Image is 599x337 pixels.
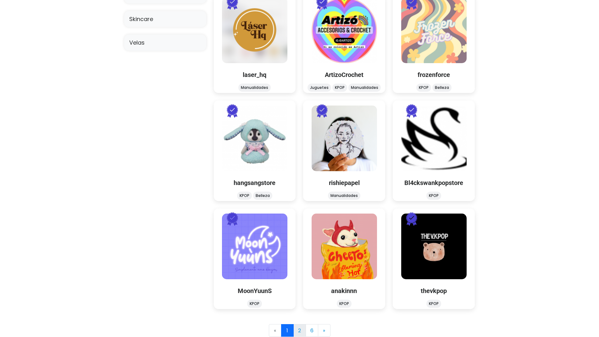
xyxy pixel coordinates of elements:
img: Pro Badge [225,103,240,119]
li: KPOP [426,192,441,200]
img: Pro Badge [314,211,330,227]
a: MoonYuunS logo Pro Badge MoonYuunS KPOP [214,209,296,309]
h5: Bl4ckswankpopstore [393,179,475,187]
li: KPOP [337,300,352,308]
img: Pro Badge [404,103,419,119]
img: rishiepapel logo [312,106,377,171]
li: KPOP [426,300,441,308]
li: KPOP [247,300,262,308]
h5: ArtizoCrochet [303,71,385,79]
a: Bl4ckswankpopstore logo Pro Badge Bl4ckswankpopstore KPOP [393,101,475,201]
h5: rishiepapel [303,179,385,187]
img: hangsangstore logo [222,106,288,171]
a: Velas [124,35,206,51]
a: Next [318,324,330,337]
a: anakinnn logo Pro Badge anakinnn KPOP [303,209,385,309]
a: rishiepapel logo Pro Badge rishiepapel Manualidades [303,101,385,201]
li: KPOP [332,84,347,92]
li: KPOP [416,84,431,92]
img: MoonYuunS logo [222,214,288,279]
img: Pro Badge [404,211,419,227]
h5: frozenforce [393,71,475,79]
a: 1 [281,324,294,337]
li: Juguetes [308,84,331,92]
a: 6 [306,324,318,337]
a: 2 [293,324,306,337]
li: KPOP [237,192,252,200]
h5: thevkpop [393,287,475,295]
li: Belleza [432,84,452,92]
h5: laser_hq [214,71,296,79]
li: Manualidades [348,84,381,92]
img: Bl4ckswankpopstore logo [401,106,467,171]
img: thevkpop logo [401,214,467,279]
h5: MoonYuunS [214,287,296,295]
nav: Marketplace navigation [120,317,479,337]
span: » [323,327,325,334]
li: Belleza [253,192,272,200]
img: Pro Badge [225,211,240,227]
h5: hangsangstore [214,179,296,187]
img: Pro Badge [314,103,330,119]
a: Skincare [124,11,206,27]
img: anakinnn logo [312,214,377,279]
li: Manualidades [328,192,360,200]
li: Manualidades [238,84,271,92]
a: thevkpop logo Pro Badge thevkpop KPOP [393,209,475,309]
h5: anakinnn [303,287,385,295]
a: hangsangstore logo Pro Badge hangsangstore KPOP Belleza [214,101,296,201]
